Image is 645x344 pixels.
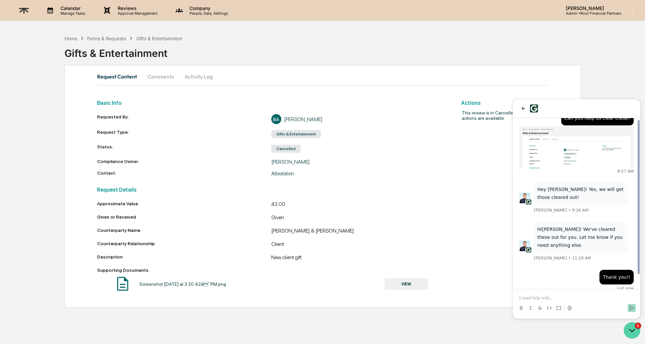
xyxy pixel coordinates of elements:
div: New client gift [271,254,446,262]
p: Admin • Root Financial Partners [561,11,621,16]
button: VIEW [385,278,428,290]
div: Requested By: [97,114,271,124]
p: Company [184,5,231,11]
p: Calendar [55,5,89,11]
div: Gifts & Entertainment [64,42,645,59]
div: Compliance Owner: [97,159,271,165]
div: BA [271,114,281,124]
button: Comments [142,69,179,85]
button: Activity Log [179,69,218,85]
h2: Actions [461,100,549,106]
p: [PERSON_NAME] [561,5,621,11]
div: Client [271,241,446,249]
div: Context: [97,170,271,177]
button: Request Content [97,69,142,85]
div: Cancelled [271,145,301,153]
p: Approval Management [112,11,161,16]
div: Forms & Requests [87,36,126,41]
iframe: Open customer support [624,322,642,340]
div: Attestation [271,170,446,177]
p: Reviews [112,5,161,11]
div: Supporting Documents [97,267,445,273]
div: Gifts & Entertainment [271,130,321,138]
div: 43.00 [271,201,446,209]
iframe: Customer support window [513,99,640,319]
div: [PERSON_NAME] [271,159,446,165]
div: Home [64,36,77,41]
div: [PERSON_NAME] [284,116,322,122]
h2: Request Details [97,187,445,193]
h2: This review is in Cancelled state. No actions are available. [445,110,549,121]
div: Request Type: [97,129,271,139]
div: Description [97,254,271,259]
div: Given [271,214,446,222]
img: logo [16,2,32,19]
div: Counterparty Relationship [97,241,271,246]
p: People, Data, Settings [184,11,231,16]
div: Screenshot [DATE] at 3.20.42â¯PM.png [139,281,226,287]
h2: Basic Info [97,100,445,106]
div: Status: [97,144,271,153]
div: [PERSON_NAME] & [PERSON_NAME] [271,228,446,236]
p: Manage Tasks [55,11,89,16]
div: Counterparty Name [97,228,271,233]
div: secondary tabs example [97,69,549,85]
div: Given or Received [97,214,271,220]
div: Gifts & Entertainment [136,36,182,41]
img: Document Icon [114,275,131,292]
div: Approximate Value [97,201,271,206]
